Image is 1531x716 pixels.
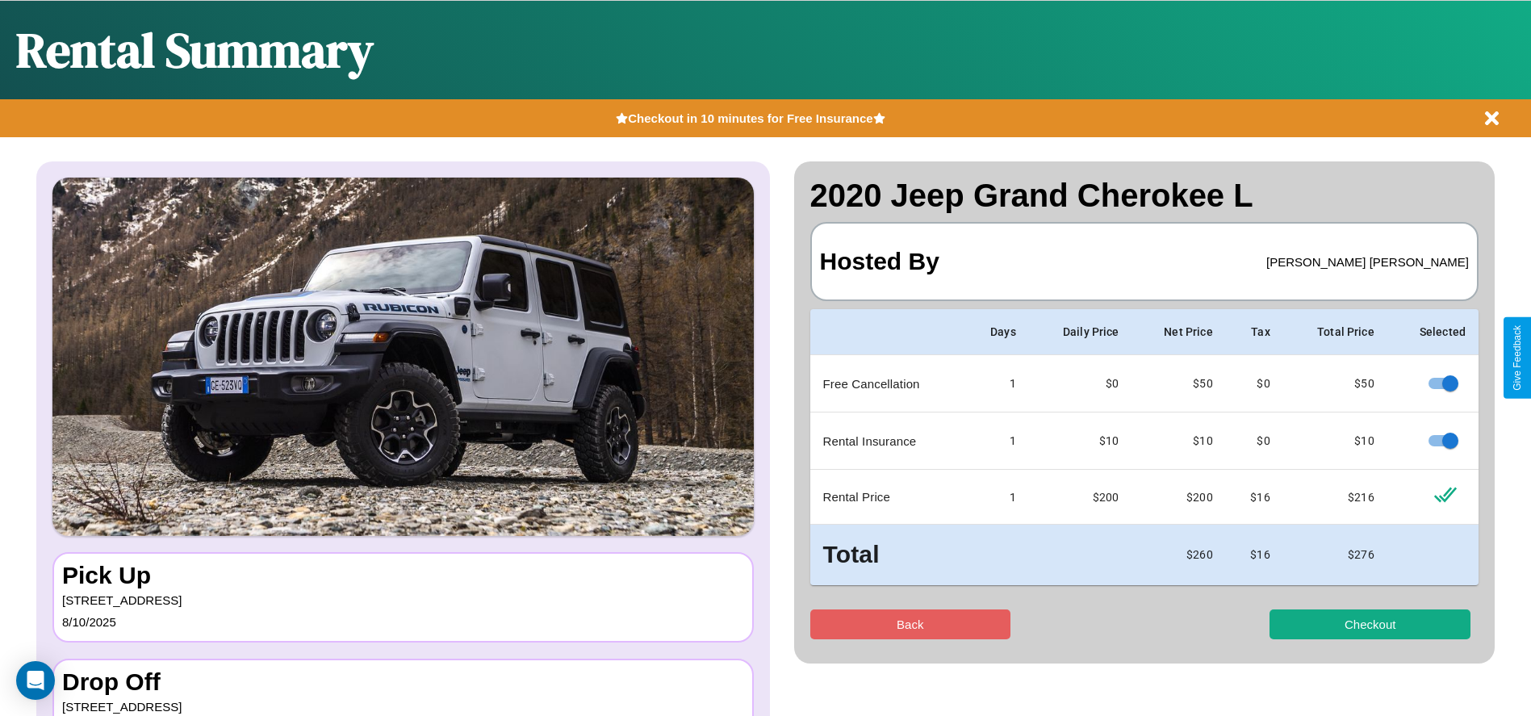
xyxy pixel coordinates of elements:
[1132,309,1226,355] th: Net Price
[964,309,1029,355] th: Days
[810,609,1011,639] button: Back
[1029,355,1132,412] td: $0
[823,538,952,572] h3: Total
[810,178,1479,214] h2: 2020 Jeep Grand Cherokee L
[1283,470,1387,525] td: $ 216
[16,661,55,700] div: Open Intercom Messenger
[1512,325,1523,391] div: Give Feedback
[964,470,1029,525] td: 1
[1283,412,1387,470] td: $ 10
[1283,525,1387,585] td: $ 276
[1226,470,1283,525] td: $ 16
[1226,412,1283,470] td: $0
[820,232,939,291] h3: Hosted By
[1270,609,1470,639] button: Checkout
[1226,525,1283,585] td: $ 16
[1132,355,1226,412] td: $ 50
[823,430,952,452] p: Rental Insurance
[1029,412,1132,470] td: $10
[1387,309,1479,355] th: Selected
[1132,412,1226,470] td: $ 10
[62,562,744,589] h3: Pick Up
[1283,309,1387,355] th: Total Price
[823,373,952,395] p: Free Cancellation
[16,17,374,83] h1: Rental Summary
[62,589,744,611] p: [STREET_ADDRESS]
[964,355,1029,412] td: 1
[1266,251,1469,273] p: [PERSON_NAME] [PERSON_NAME]
[62,668,744,696] h3: Drop Off
[1132,525,1226,585] td: $ 260
[62,611,744,633] p: 8 / 10 / 2025
[1029,309,1132,355] th: Daily Price
[1226,355,1283,412] td: $0
[823,486,952,508] p: Rental Price
[1226,309,1283,355] th: Tax
[1029,470,1132,525] td: $ 200
[1132,470,1226,525] td: $ 200
[810,309,1479,585] table: simple table
[1283,355,1387,412] td: $ 50
[628,111,872,125] b: Checkout in 10 minutes for Free Insurance
[964,412,1029,470] td: 1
